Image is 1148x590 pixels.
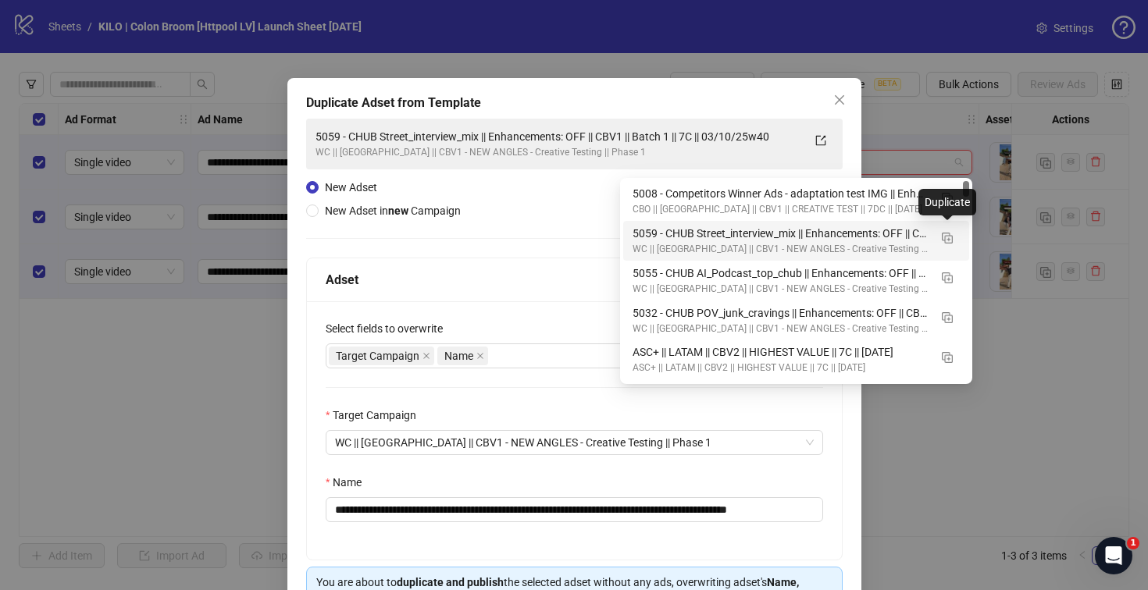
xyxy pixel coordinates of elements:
[397,576,504,588] strong: duplicate and publish
[326,270,823,290] div: Adset
[623,221,969,261] div: 5059 - CHUB Street_interview_mix || Enhancements: OFF || CBV1 || Batch 1 || 7C || 03/10/25w40
[623,300,969,340] div: 5032 - CHUB POV_junk_cravings || Enhancements: OFF || CBV1 || Batch 1 || 7C || 03/10/25w40
[316,128,802,145] div: 5059 - CHUB Street_interview_mix || Enhancements: OFF || CBV1 || Batch 1 || 7C || 03/10/25w40
[325,204,461,217] span: New Adset in Campaign
[437,347,488,365] span: Name
[326,320,453,337] label: Select fields to overwrite
[833,94,846,106] span: close
[918,189,976,215] div: Duplicate
[476,352,484,360] span: close
[633,202,929,217] div: CBO || [GEOGRAPHIC_DATA] || CBV1 || CREATIVE TEST || 7DC || [DATE]
[935,343,960,368] button: Duplicate
[633,322,929,336] div: WC || [GEOGRAPHIC_DATA] || CBV1 - NEW ANGLES - Creative Testing || Phase 1
[1127,537,1139,549] span: 1
[935,265,960,290] button: Duplicate
[633,343,929,361] div: ASC+ || LATAM || CBV2 || HIGHEST VALUE || 7C || [DATE]
[942,352,953,363] img: Duplicate
[444,347,473,364] span: Name
[325,181,377,194] span: New Adset
[942,312,953,323] img: Duplicate
[633,304,929,322] div: 5032 - CHUB POV_junk_cravings || Enhancements: OFF || CBV1 || Batch 1 || 7C || 03/10/25w40
[326,497,823,522] input: Name
[942,272,953,283] img: Duplicate
[827,87,852,112] button: Close
[623,261,969,300] div: 5055 - CHUB AI_Podcast_top_chub || Enhancements: OFF || CBV1 || Batch 1 || 7C || 03/10/25w40
[935,185,960,210] button: Duplicate
[316,145,802,160] div: WC || [GEOGRAPHIC_DATA] || CBV1 - NEW ANGLES - Creative Testing || Phase 1
[815,135,826,146] span: export
[1095,537,1132,574] iframe: Intercom live chat
[388,204,408,217] strong: new
[623,339,969,379] div: ASC+ || LATAM || CBV2 || HIGHEST VALUE || 7C || 02/10/2025
[326,474,372,491] label: Name
[306,94,843,112] div: Duplicate Adset from Template
[335,431,814,454] span: WC || US || CBV1 - NEW ANGLES - Creative Testing || Phase 1
[422,352,430,360] span: close
[633,361,929,375] div: ASC+ || LATAM || CBV2 || HIGHEST VALUE || 7C || [DATE]
[935,304,960,329] button: Duplicate
[329,347,434,365] span: Target Campaign
[326,407,426,424] label: Target Campaign
[623,181,969,221] div: 5008 - Competitors Winner Ads - adaptation test IMG || Enhancements: OFF || CBV1 || Batch 1 || 7C...
[935,225,960,250] button: Duplicate
[942,233,953,243] img: Duplicate
[633,225,929,242] div: 5059 - CHUB Street_interview_mix || Enhancements: OFF || CBV1 || Batch 1 || 7C || 03/10/25w40
[633,282,929,297] div: WC || [GEOGRAPHIC_DATA] || CBV1 - NEW ANGLES - Creative Testing || Phase 1
[633,185,929,202] div: 5008 - Competitors Winner Ads - adaptation test IMG || Enhancements: OFF || CBV1 || Batch 1 || 7C...
[336,347,419,364] span: Target Campaign
[623,379,969,419] div: GLP women ads || Enhancements: OFF || CBV1 || Batch 1 || 7C || 01/10/25w40
[633,242,929,257] div: WC || [GEOGRAPHIC_DATA] || CBV1 - NEW ANGLES - Creative Testing || Phase 1
[633,265,929,282] div: 5055 - CHUB AI_Podcast_top_chub || Enhancements: OFF || CBV1 || Batch 1 || 7C || 03/10/25w40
